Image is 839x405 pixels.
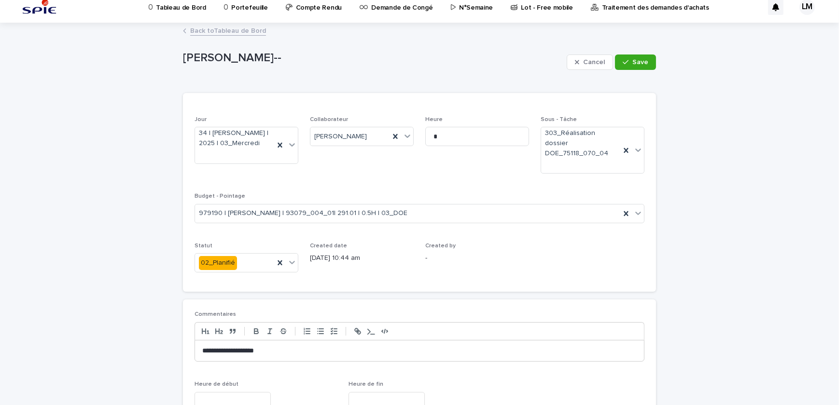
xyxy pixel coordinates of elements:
span: 303_Réalisation dossier DOE_75118_070_04 [545,128,616,158]
p: [PERSON_NAME]-- [183,51,563,65]
span: Created by [425,243,456,249]
span: Cancel [583,59,605,66]
span: Budget - Pointage [195,193,245,199]
a: Back toTableau de Bord [190,25,266,36]
span: Heure [425,117,443,122]
span: Commentaires [195,311,236,317]
span: Created date [310,243,347,249]
span: Statut [195,243,212,249]
span: Sous - Tâche [541,117,577,122]
span: Heure de fin [349,381,383,387]
span: Jour [195,117,207,122]
button: Cancel [567,54,613,70]
button: Save [615,54,656,70]
p: [DATE] 10:44 am [310,253,414,263]
p: - [425,253,529,263]
span: Save [632,59,648,66]
span: 34 | [PERSON_NAME] | 2025 | 03_Mercredi [199,128,270,148]
span: Collaborateur [310,117,348,122]
span: Heure de début [195,381,238,387]
div: 02_Planifié [199,256,237,270]
span: [PERSON_NAME] [314,132,367,142]
span: 979190 | [PERSON_NAME] | 93079_004_01| 291.01 | 0.5H | 03_DOE [199,208,407,218]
